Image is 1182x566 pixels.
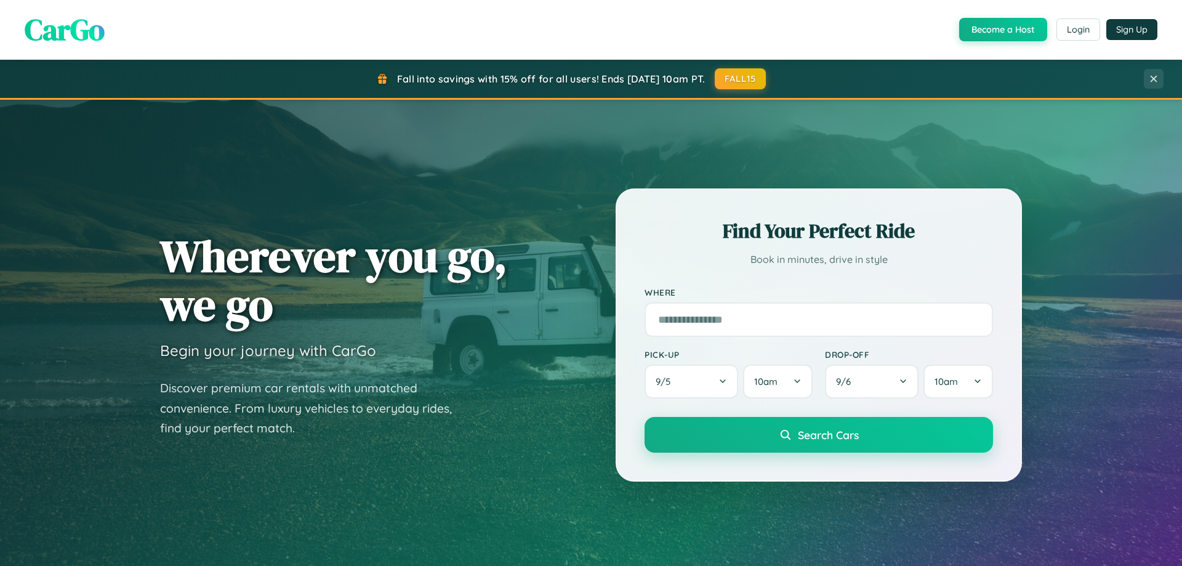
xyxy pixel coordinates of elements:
[715,68,766,89] button: FALL15
[825,349,993,360] label: Drop-off
[1106,19,1157,40] button: Sign Up
[25,9,105,50] span: CarGo
[656,376,677,387] span: 9 / 5
[743,365,813,398] button: 10am
[645,349,813,360] label: Pick-up
[645,251,993,269] p: Book in minutes, drive in style
[645,417,993,453] button: Search Cars
[160,232,507,329] h1: Wherever you go, we go
[798,428,859,442] span: Search Cars
[825,365,919,398] button: 9/6
[754,376,778,387] span: 10am
[645,287,993,297] label: Where
[1056,18,1100,41] button: Login
[160,378,468,439] p: Discover premium car rentals with unmatched convenience. From luxury vehicles to everyday rides, ...
[935,376,958,387] span: 10am
[836,376,857,387] span: 9 / 6
[923,365,993,398] button: 10am
[645,365,738,398] button: 9/5
[397,73,706,85] span: Fall into savings with 15% off for all users! Ends [DATE] 10am PT.
[645,217,993,245] h2: Find Your Perfect Ride
[959,18,1047,41] button: Become a Host
[160,341,376,360] h3: Begin your journey with CarGo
